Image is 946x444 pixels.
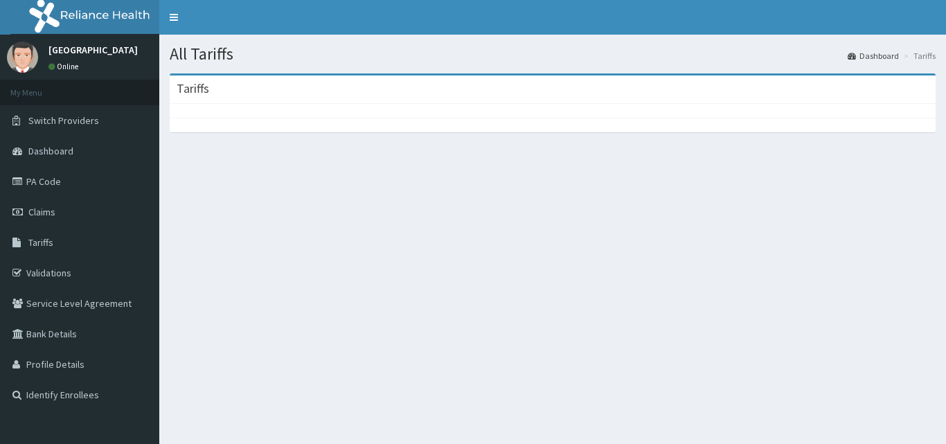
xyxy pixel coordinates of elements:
[48,45,138,55] p: [GEOGRAPHIC_DATA]
[28,236,53,249] span: Tariffs
[900,50,936,62] li: Tariffs
[177,82,209,95] h3: Tariffs
[7,42,38,73] img: User Image
[28,145,73,157] span: Dashboard
[170,45,936,63] h1: All Tariffs
[48,62,82,71] a: Online
[28,206,55,218] span: Claims
[848,50,899,62] a: Dashboard
[28,114,99,127] span: Switch Providers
